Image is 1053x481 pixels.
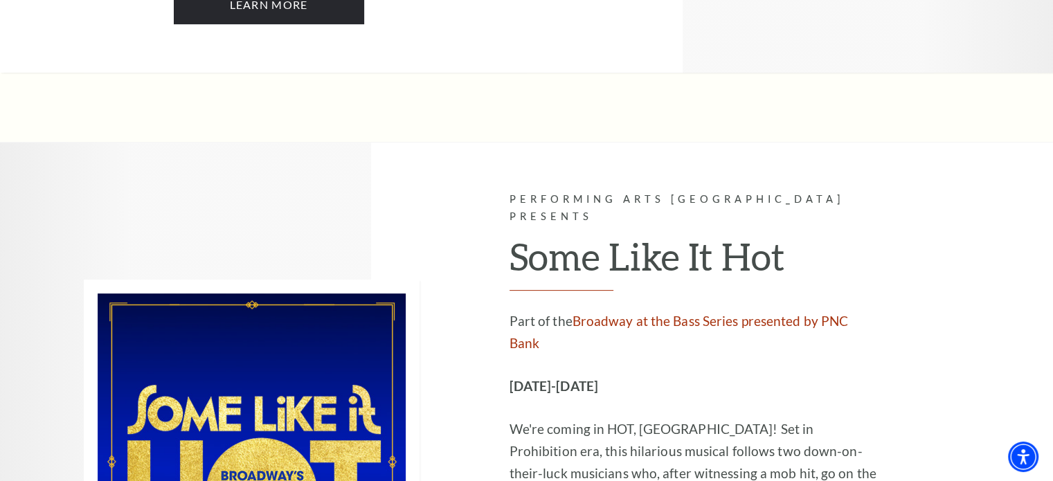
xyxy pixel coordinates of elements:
h2: Some Like It Hot [510,234,880,291]
strong: [DATE]-[DATE] [510,378,598,394]
div: Accessibility Menu [1008,442,1038,472]
p: Part of the [510,310,880,354]
a: Broadway at the Bass Series presented by PNC Bank [510,313,849,351]
p: Performing Arts [GEOGRAPHIC_DATA] Presents [510,191,880,226]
